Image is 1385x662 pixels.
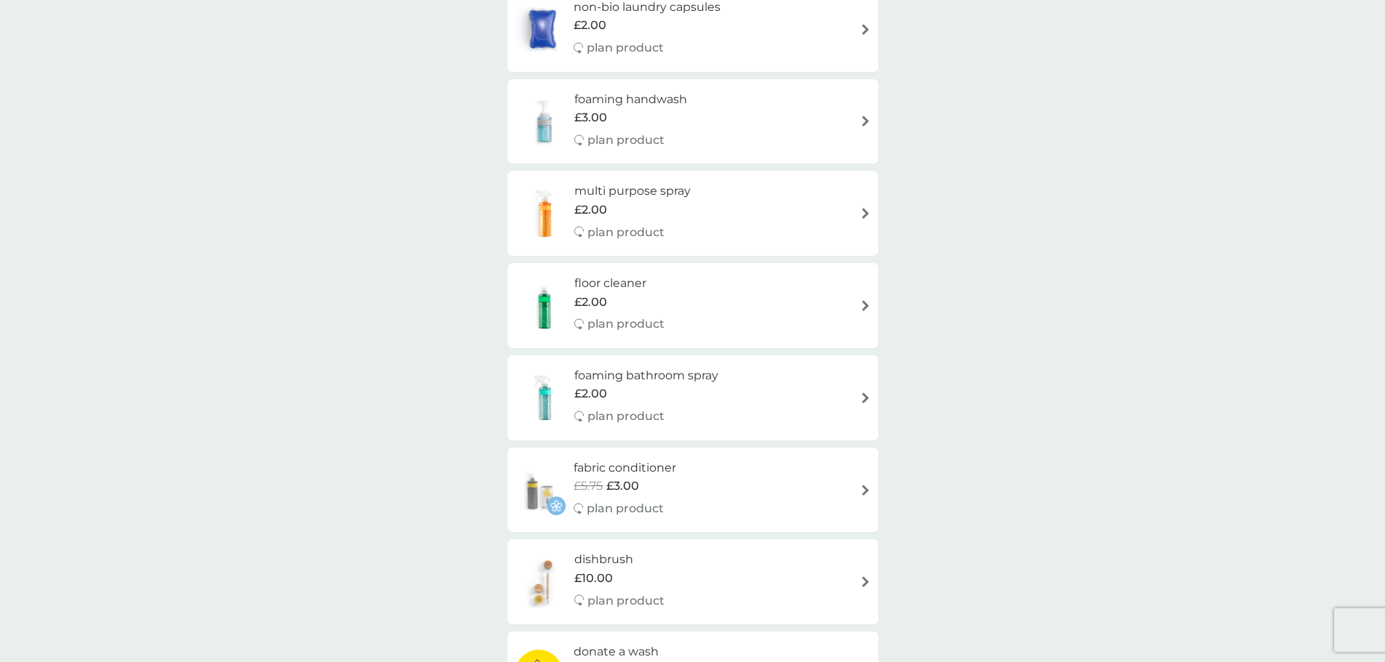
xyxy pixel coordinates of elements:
[515,372,574,423] img: foaming bathroom spray
[574,384,607,403] span: £2.00
[574,550,665,569] h6: dishbrush
[587,39,664,57] p: plan product
[574,569,613,588] span: £10.00
[574,477,603,496] span: £5.75
[574,182,691,201] h6: multi purpose spray
[860,24,871,35] img: arrow right
[860,300,871,311] img: arrow right
[860,116,871,126] img: arrow right
[515,4,570,55] img: non-bio laundry capsules
[587,407,665,426] p: plan product
[574,90,687,109] h6: foaming handwash
[574,201,607,219] span: £2.00
[860,392,871,403] img: arrow right
[515,464,566,515] img: fabric conditioner
[515,280,574,331] img: floor cleaner
[515,188,574,239] img: multi purpose spray
[587,592,665,610] p: plan product
[574,274,665,293] h6: floor cleaner
[574,459,676,477] h6: fabric conditioner
[587,499,664,518] p: plan product
[574,366,718,385] h6: foaming bathroom spray
[515,96,574,147] img: foaming handwash
[574,16,606,35] span: £2.00
[574,108,607,127] span: £3.00
[860,208,871,219] img: arrow right
[574,642,659,661] h6: donate a wash
[587,131,665,150] p: plan product
[587,315,665,334] p: plan product
[606,477,639,496] span: £3.00
[860,485,871,496] img: arrow right
[515,557,574,607] img: dishbrush
[587,223,665,242] p: plan product
[574,293,607,312] span: £2.00
[860,576,871,587] img: arrow right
